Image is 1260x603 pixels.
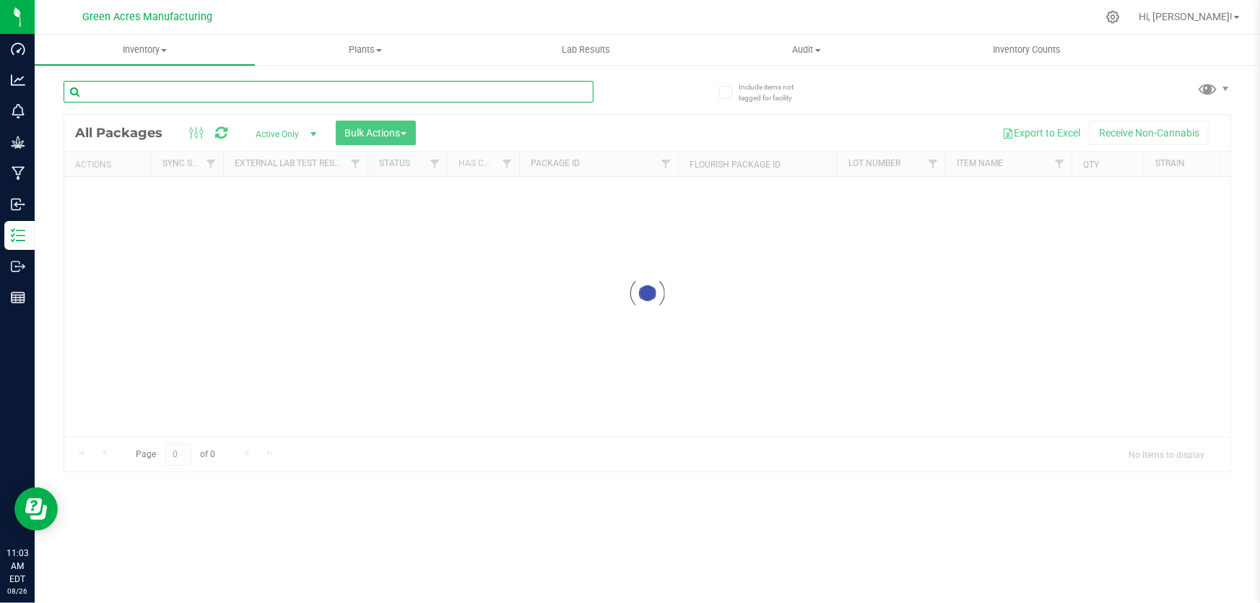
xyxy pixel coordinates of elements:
span: Hi, [PERSON_NAME]! [1139,11,1233,22]
a: Lab Results [476,35,696,65]
inline-svg: Outbound [11,259,25,274]
p: 08/26 [6,586,28,597]
span: Plants [256,43,474,56]
div: Manage settings [1104,10,1122,24]
inline-svg: Grow [11,135,25,149]
span: Audit [697,43,916,56]
inline-svg: Reports [11,290,25,305]
span: Inventory Counts [974,43,1081,56]
iframe: Resource center [14,487,58,531]
a: Audit [696,35,916,65]
span: Lab Results [542,43,630,56]
a: Plants [255,35,475,65]
inline-svg: Inventory [11,228,25,243]
inline-svg: Monitoring [11,104,25,118]
span: Green Acres Manufacturing [82,11,212,23]
span: Include items not tagged for facility [739,82,811,103]
p: 11:03 AM EDT [6,547,28,586]
inline-svg: Analytics [11,73,25,87]
a: Inventory [35,35,255,65]
inline-svg: Inbound [11,197,25,212]
span: Inventory [35,43,255,56]
a: Inventory Counts [917,35,1137,65]
inline-svg: Manufacturing [11,166,25,181]
inline-svg: Dashboard [11,42,25,56]
input: Search Package ID, Item Name, SKU, Lot or Part Number... [64,81,594,103]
